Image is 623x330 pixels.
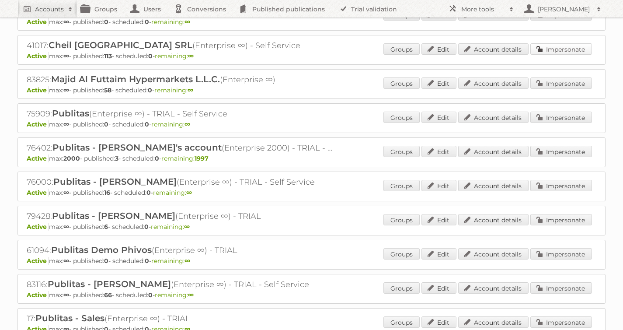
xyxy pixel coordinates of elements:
strong: 0 [145,18,149,26]
p: max: - published: - scheduled: - [27,154,596,162]
h2: 61094: (Enterprise ∞) - TRIAL [27,245,333,256]
strong: ∞ [63,223,69,231]
span: Active [27,189,49,197]
a: Account details [458,146,529,157]
p: max: - published: - scheduled: - [27,52,596,60]
strong: 0 [155,154,159,162]
strong: 113 [104,52,112,60]
strong: 0 [146,189,151,197]
span: Publitas - [PERSON_NAME] [53,176,177,187]
a: Account details [458,316,529,328]
p: max: - published: - scheduled: - [27,223,596,231]
strong: 6 [104,223,108,231]
a: Edit [421,77,456,89]
strong: 0 [144,223,149,231]
strong: 0 [104,18,108,26]
h2: 76000: (Enterprise ∞) - TRIAL - Self Service [27,176,333,188]
a: Edit [421,112,456,123]
a: Impersonate [530,282,592,294]
h2: 75909: (Enterprise ∞) - TRIAL - Self Service [27,108,333,119]
span: Publitas - Sales [35,313,104,323]
span: Active [27,52,49,60]
a: Edit [421,316,456,328]
strong: ∞ [63,52,69,60]
h2: More tools [461,5,505,14]
a: Groups [383,77,420,89]
a: Edit [421,180,456,191]
span: Active [27,86,49,94]
a: Impersonate [530,112,592,123]
span: Active [27,120,49,128]
a: Impersonate [530,77,592,89]
a: Impersonate [530,214,592,225]
span: Publitas Demo Phivos [51,245,152,255]
strong: 58 [104,86,111,94]
strong: 0 [145,120,149,128]
span: remaining: [151,223,190,231]
span: Publitas [52,108,89,119]
a: Account details [458,77,529,89]
a: Account details [458,43,529,55]
a: Impersonate [530,146,592,157]
span: remaining: [151,120,190,128]
strong: 3 [115,154,118,162]
span: Publitas - [PERSON_NAME]'s account [52,142,222,153]
h2: 83116: (Enterprise ∞) - TRIAL - Self Service [27,279,333,290]
p: max: - published: - scheduled: - [27,257,596,265]
strong: ∞ [63,120,69,128]
h2: [PERSON_NAME] [536,5,592,14]
strong: 66 [104,291,112,299]
p: max: - published: - scheduled: - [27,120,596,128]
span: Active [27,291,49,299]
p: max: - published: - scheduled: - [27,291,596,299]
span: remaining: [154,86,193,94]
a: Groups [383,180,420,191]
a: Groups [383,282,420,294]
strong: ∞ [186,189,192,197]
strong: ∞ [184,257,190,265]
a: Groups [383,43,420,55]
strong: 16 [104,189,110,197]
strong: 0 [145,257,149,265]
span: Cheil [GEOGRAPHIC_DATA] SRL [49,40,192,50]
span: remaining: [155,52,194,60]
strong: ∞ [184,18,190,26]
strong: 0 [104,120,108,128]
span: Active [27,154,49,162]
a: Groups [383,146,420,157]
h2: 76402: (Enterprise 2000) - TRIAL - Self Service [27,142,333,154]
a: Impersonate [530,248,592,260]
h2: Accounts [35,5,64,14]
a: Impersonate [530,316,592,328]
span: remaining: [153,189,192,197]
strong: 1997 [195,154,209,162]
strong: 2000 [63,154,80,162]
strong: 0 [148,291,153,299]
p: max: - published: - scheduled: - [27,18,596,26]
p: max: - published: - scheduled: - [27,189,596,197]
strong: ∞ [188,86,193,94]
a: Groups [383,248,420,260]
strong: ∞ [63,18,69,26]
strong: 0 [148,86,152,94]
h2: 41017: (Enterprise ∞) - Self Service [27,40,333,51]
strong: ∞ [188,52,194,60]
a: Impersonate [530,43,592,55]
strong: ∞ [63,189,69,197]
a: Account details [458,180,529,191]
h2: 79428: (Enterprise ∞) - TRIAL [27,211,333,222]
span: Active [27,257,49,265]
span: Active [27,223,49,231]
a: Edit [421,282,456,294]
span: Active [27,18,49,26]
strong: ∞ [188,291,194,299]
a: Groups [383,316,420,328]
a: Groups [383,112,420,123]
h2: 17: (Enterprise ∞) - TRIAL [27,313,333,324]
span: remaining: [151,257,190,265]
strong: 0 [148,52,153,60]
a: Edit [421,214,456,225]
h2: 83825: (Enterprise ∞) [27,74,333,85]
strong: ∞ [184,120,190,128]
a: Account details [458,214,529,225]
